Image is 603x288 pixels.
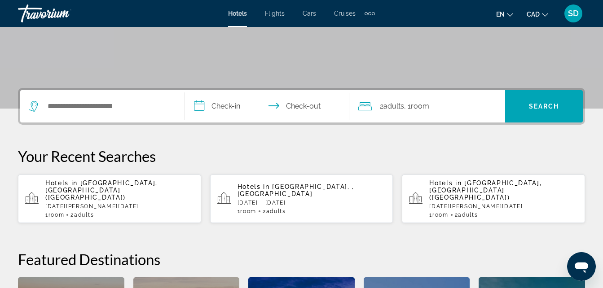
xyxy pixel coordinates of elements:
span: Adults [458,212,478,218]
p: [DATE][PERSON_NAME][DATE] [429,203,578,209]
p: Your Recent Searches [18,147,585,165]
span: Hotels in [429,179,462,187]
button: Hotels in [GEOGRAPHIC_DATA], [GEOGRAPHIC_DATA] ([GEOGRAPHIC_DATA])[DATE][PERSON_NAME][DATE]1Room2... [402,174,585,223]
button: Select check in and out date [185,90,350,122]
span: Hotels in [238,183,270,190]
p: [DATE][PERSON_NAME][DATE] [45,203,194,209]
button: User Menu [562,4,585,23]
p: [DATE] - [DATE] [238,200,386,206]
span: CAD [527,11,540,18]
span: [GEOGRAPHIC_DATA], [GEOGRAPHIC_DATA] ([GEOGRAPHIC_DATA]) [45,179,158,201]
a: Cruises [334,10,356,17]
span: Room [411,102,429,110]
span: 1 [238,208,256,214]
span: Room [432,212,449,218]
a: Flights [265,10,285,17]
button: Hotels in [GEOGRAPHIC_DATA], , [GEOGRAPHIC_DATA][DATE] - [DATE]1Room2Adults [210,174,393,223]
button: Travelers: 2 adults, 0 children [349,90,505,122]
span: [GEOGRAPHIC_DATA], , [GEOGRAPHIC_DATA] [238,183,354,197]
a: Cars [303,10,316,17]
span: 2 [380,100,404,113]
span: Hotels in [45,179,78,187]
span: 1 [429,212,448,218]
span: SD [568,9,579,18]
span: 2 [70,212,94,218]
span: 2 [263,208,286,214]
span: [GEOGRAPHIC_DATA], [GEOGRAPHIC_DATA] ([GEOGRAPHIC_DATA]) [429,179,541,201]
span: en [496,11,505,18]
button: Change language [496,8,513,21]
span: Adults [266,208,286,214]
a: Hotels [228,10,247,17]
span: Adults [74,212,94,218]
a: Travorium [18,2,108,25]
button: Search [505,90,583,122]
button: Extra navigation items [365,6,375,21]
span: Adults [383,102,404,110]
input: Search hotel destination [47,100,171,113]
span: Room [48,212,65,218]
div: Search widget [20,90,583,122]
button: Hotels in [GEOGRAPHIC_DATA], [GEOGRAPHIC_DATA] ([GEOGRAPHIC_DATA])[DATE][PERSON_NAME][DATE]1Room2... [18,174,201,223]
span: 1 [45,212,64,218]
iframe: Button to launch messaging window [567,252,596,281]
span: Room [240,208,256,214]
h2: Featured Destinations [18,250,585,268]
span: 2 [455,212,478,218]
button: Change currency [527,8,548,21]
span: , 1 [404,100,429,113]
span: Search [529,103,559,110]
